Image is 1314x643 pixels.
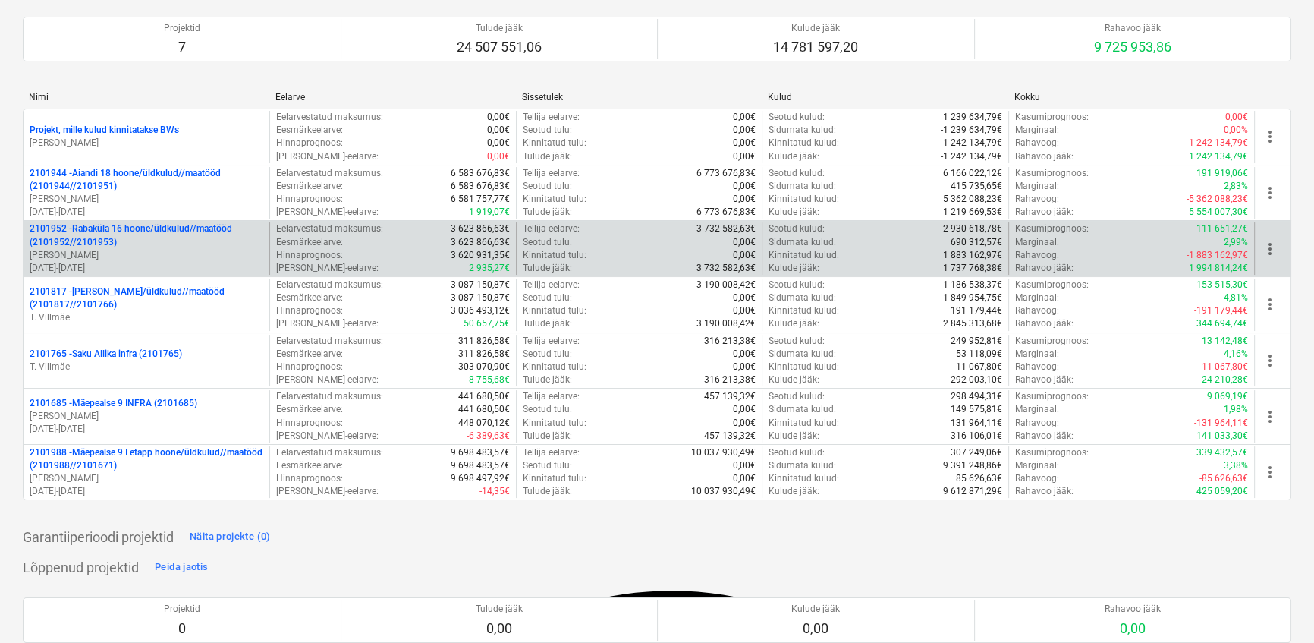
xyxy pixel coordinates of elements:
p: Marginaal : [1015,124,1059,137]
p: Projektid [164,603,200,616]
div: 2101685 -Mäepealse 9 INFRA (2101685)[PERSON_NAME][DATE]-[DATE] [30,397,263,436]
p: 24 210,28€ [1202,374,1248,386]
p: 316 213,38€ [704,335,756,348]
p: [DATE] - [DATE] [30,423,263,436]
div: Kokku [1014,92,1249,102]
p: Eesmärkeelarve : [276,403,343,416]
p: Kinnitatud tulu : [523,249,586,262]
p: 1 994 814,24€ [1189,262,1248,275]
p: Marginaal : [1015,292,1059,304]
p: 14 781 597,20 [773,38,858,56]
p: Tellija eelarve : [523,222,580,235]
p: Tellija eelarve : [523,390,580,403]
p: Tulude jääk : [523,430,572,443]
p: 6 773 676,83€ [696,206,756,219]
p: Sidumata kulud : [769,348,836,361]
p: 149 575,81€ [951,403,1002,416]
p: Kinnitatud kulud : [769,193,839,206]
div: Projekt, mille kulud kinnitatakse BWs[PERSON_NAME] [30,124,263,150]
span: more_vert [1261,463,1279,481]
p: Seotud tulu : [523,459,572,472]
p: Seotud kulud : [769,390,825,403]
p: Hinnaprognoos : [276,193,343,206]
p: Sidumata kulud : [769,403,836,416]
p: [PERSON_NAME]-eelarve : [276,485,379,498]
p: Kinnitatud kulud : [769,472,839,485]
p: 0,00€ [733,348,756,361]
p: 6 773 676,83€ [696,167,756,180]
p: 0,00€ [733,417,756,430]
p: 3 623 866,63€ [451,222,510,235]
p: Kulude jääk : [769,374,819,386]
p: Kasumiprognoos : [1015,222,1089,235]
p: Rahavoo jääk : [1015,150,1074,163]
p: 1 186 538,37€ [943,279,1002,292]
p: 311 826,58€ [458,348,510,361]
p: Sidumata kulud : [769,292,836,304]
p: 0,00€ [733,236,756,249]
p: 1 239 634,79€ [943,111,1002,124]
p: Tulude jääk [457,22,542,35]
p: 0,00€ [733,292,756,304]
p: 3 623 866,63€ [451,236,510,249]
p: 0,00€ [733,403,756,416]
p: Tulude jääk : [523,206,572,219]
p: 311 826,58€ [458,335,510,348]
p: 3 620 931,35€ [451,249,510,262]
p: Kulude jääk : [769,150,819,163]
p: Hinnaprognoos : [276,472,343,485]
p: Sidumata kulud : [769,459,836,472]
p: 0,00€ [487,111,510,124]
p: 53 118,09€ [956,348,1002,361]
p: Projektid [164,22,200,35]
p: 24 507 551,06 [457,38,542,56]
p: 1 242 134,79€ [943,137,1002,150]
p: Kinnitatud tulu : [523,137,586,150]
p: T. Villmäe [30,311,263,324]
p: 3 732 582,63€ [696,262,756,275]
p: Seotud kulud : [769,222,825,235]
p: Marginaal : [1015,348,1059,361]
p: 50 657,75€ [464,317,510,330]
p: Kasumiprognoos : [1015,167,1089,180]
p: 425 059,20€ [1196,485,1248,498]
p: 0,00€ [733,180,756,193]
div: Sissetulek [522,92,756,102]
p: 2 935,27€ [469,262,510,275]
p: 153 515,30€ [1196,279,1248,292]
p: Kulude jääk [791,603,840,616]
p: 2101817 - [PERSON_NAME]/üldkulud//maatööd (2101817//2101766) [30,285,263,311]
span: more_vert [1261,351,1279,370]
p: Tulude jääk [476,603,523,616]
p: Kasumiprognoos : [1015,390,1089,403]
p: Seotud tulu : [523,292,572,304]
p: 6 166 022,12€ [943,167,1002,180]
p: 3 087 150,87€ [451,279,510,292]
p: 9 698 483,57€ [451,459,510,472]
p: 441 680,50€ [458,390,510,403]
p: 2,83% [1224,180,1248,193]
p: 1 919,07€ [469,206,510,219]
p: Rahavoo jääk : [1015,206,1074,219]
p: 0,00% [1224,124,1248,137]
p: 316 106,01€ [951,430,1002,443]
p: 9 698 497,92€ [451,472,510,485]
p: 0,00€ [733,111,756,124]
p: 3 190 008,42€ [696,279,756,292]
p: Rahavoo jääk : [1015,374,1074,386]
p: Rahavoog : [1015,472,1059,485]
p: Projekt, mille kulud kinnitatakse BWs [30,124,179,137]
p: Eelarvestatud maksumus : [276,222,383,235]
p: 0,00€ [487,137,510,150]
p: -85 626,63€ [1199,472,1248,485]
p: Kinnitatud tulu : [523,193,586,206]
p: 0,00€ [487,150,510,163]
p: Seotud kulud : [769,167,825,180]
p: Rahavoog : [1015,361,1059,374]
p: 2 845 313,68€ [943,317,1002,330]
p: -5 362 088,23€ [1187,193,1248,206]
p: 457 139,32€ [704,430,756,443]
p: 10 037 930,49€ [691,446,756,459]
p: 0,00€ [733,124,756,137]
p: Rahavoog : [1015,137,1059,150]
